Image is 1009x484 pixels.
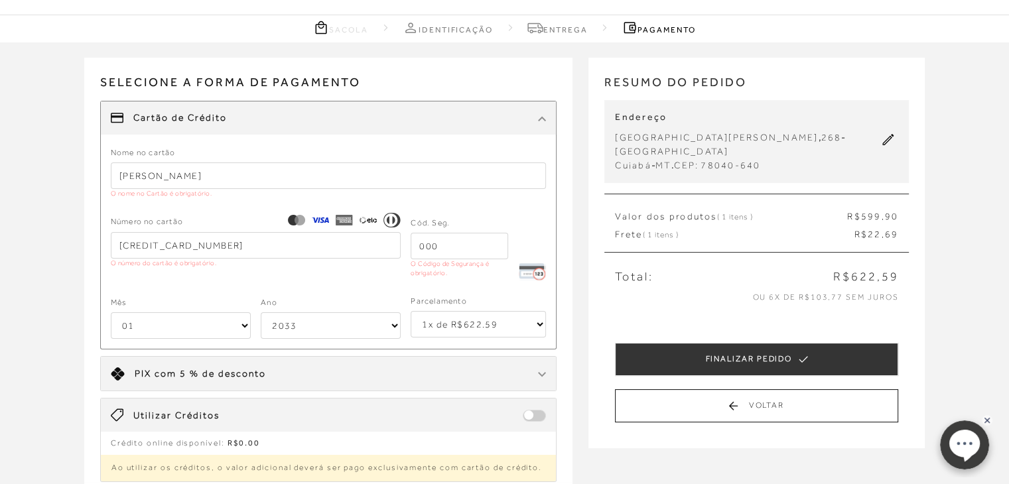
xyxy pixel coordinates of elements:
span: 78040-640 [701,160,760,170]
span: Selecione a forma de pagamento [100,74,557,101]
p: O Código de Segurança é obrigatório. [411,259,508,278]
p: O nome no Cartão é obrigatório. [111,189,547,198]
label: Ano [261,296,277,309]
p: O número do cartão é obrigatório. [111,259,401,268]
span: Cartão de Crédito [133,111,227,125]
button: FINALIZAR PEDIDO [615,343,898,376]
a: Identificação [403,19,493,36]
a: Sacola [313,19,368,36]
p: Ao utilizar os créditos, o valor adicional deverá ser pago exclusivamente com cartão de crédito. [101,455,557,481]
span: R$ [847,211,860,221]
span: [GEOGRAPHIC_DATA] [615,146,728,156]
span: R$ [854,229,868,239]
span: Frete [615,228,678,241]
input: 0000 0000 0000 0000 [111,232,401,259]
label: Parcelamento [411,295,466,308]
span: 22 [868,229,881,239]
span: Crédito online disponível: [111,438,225,448]
label: Cód. Seg. [411,217,450,229]
h2: RESUMO DO PEDIDO [604,74,909,101]
input: Ex. João S Silva [111,162,547,189]
div: , - [615,131,878,158]
span: MT [655,160,671,170]
span: com 5 % de desconto [155,368,266,379]
span: ,69 [882,229,899,239]
span: CEP: [674,160,699,170]
img: chevron [538,372,546,377]
span: 599 [861,211,882,221]
a: Pagamento [622,19,695,36]
span: 268 [821,132,841,143]
span: Total: [615,269,653,285]
span: [GEOGRAPHIC_DATA][PERSON_NAME] [615,132,818,143]
span: Cuiabá [615,160,651,170]
a: Entrega [527,19,587,36]
span: Número no cartão [111,215,183,228]
button: Voltar [615,389,898,422]
input: 000 [411,233,508,259]
span: R$0.00 [228,438,261,448]
label: Nome no cartão [111,147,176,159]
span: ,90 [882,211,899,221]
span: R$622,59 [833,269,898,285]
p: Endereço [615,111,878,124]
span: ( 1 itens ) [642,230,678,239]
span: ( 1 itens ) [717,212,753,221]
span: Valor dos produtos [615,210,752,223]
label: Mês [111,296,127,309]
img: chevron [538,116,546,121]
span: PIX [135,368,151,379]
div: - . [615,158,878,172]
span: Utilizar Créditos [133,409,220,422]
span: ou 6x de R$103,77 sem juros [752,292,898,302]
